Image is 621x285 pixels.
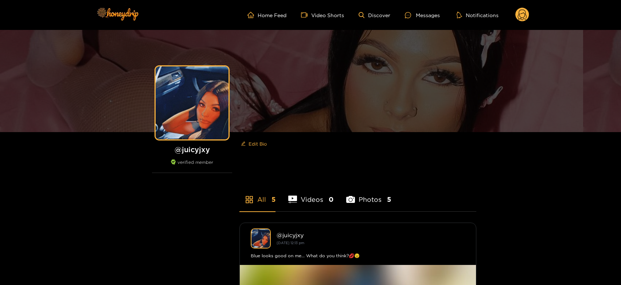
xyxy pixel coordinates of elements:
span: Edit Bio [249,140,267,147]
div: Messages [405,11,440,19]
li: All [239,178,276,211]
a: Video Shorts [301,12,344,18]
button: Notifications [454,11,501,19]
span: video-camera [301,12,311,18]
span: 5 [387,195,391,204]
div: verified member [152,159,232,173]
img: juicyjxy [251,228,271,249]
a: Home Feed [247,12,286,18]
span: appstore [245,195,254,204]
button: editEdit Bio [239,138,268,150]
h1: @ juicyjxy [152,145,232,154]
span: edit [241,141,246,147]
a: Discover [359,12,390,18]
span: home [247,12,258,18]
div: Blue looks good on me... What do you think?💋😉 [251,252,465,259]
small: [DATE] 12:13 pm [277,241,304,245]
li: Videos [288,178,333,211]
span: 0 [329,195,333,204]
span: 5 [272,195,276,204]
div: @ juicyjxy [277,232,465,238]
li: Photos [346,178,391,211]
